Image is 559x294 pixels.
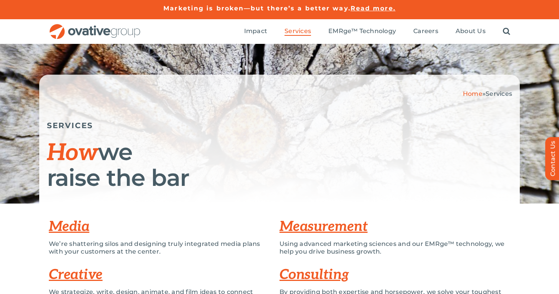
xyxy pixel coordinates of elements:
a: OG_Full_horizontal_RGB [49,23,141,30]
span: About Us [456,27,486,35]
nav: Menu [244,19,510,44]
a: About Us [456,27,486,36]
p: Using advanced marketing sciences and our EMRge™ technology, we help you drive business growth. [279,240,510,256]
span: Services [486,90,512,97]
h1: we raise the bar [47,140,512,190]
a: Media [49,218,89,235]
a: Impact [244,27,267,36]
a: EMRge™ Technology [328,27,396,36]
span: Impact [244,27,267,35]
a: Careers [413,27,438,36]
span: Services [284,27,311,35]
a: Measurement [279,218,368,235]
a: Creative [49,266,103,283]
a: Marketing is broken—but there’s a better way. [163,5,351,12]
a: Home [463,90,482,97]
span: Careers [413,27,438,35]
a: Consulting [279,266,349,283]
a: Services [284,27,311,36]
h5: SERVICES [47,121,512,130]
span: » [463,90,512,97]
span: EMRge™ Technology [328,27,396,35]
a: Read more. [351,5,396,12]
a: Search [503,27,510,36]
p: We’re shattering silos and designing truly integrated media plans with your customers at the center. [49,240,268,256]
span: How [47,139,98,167]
